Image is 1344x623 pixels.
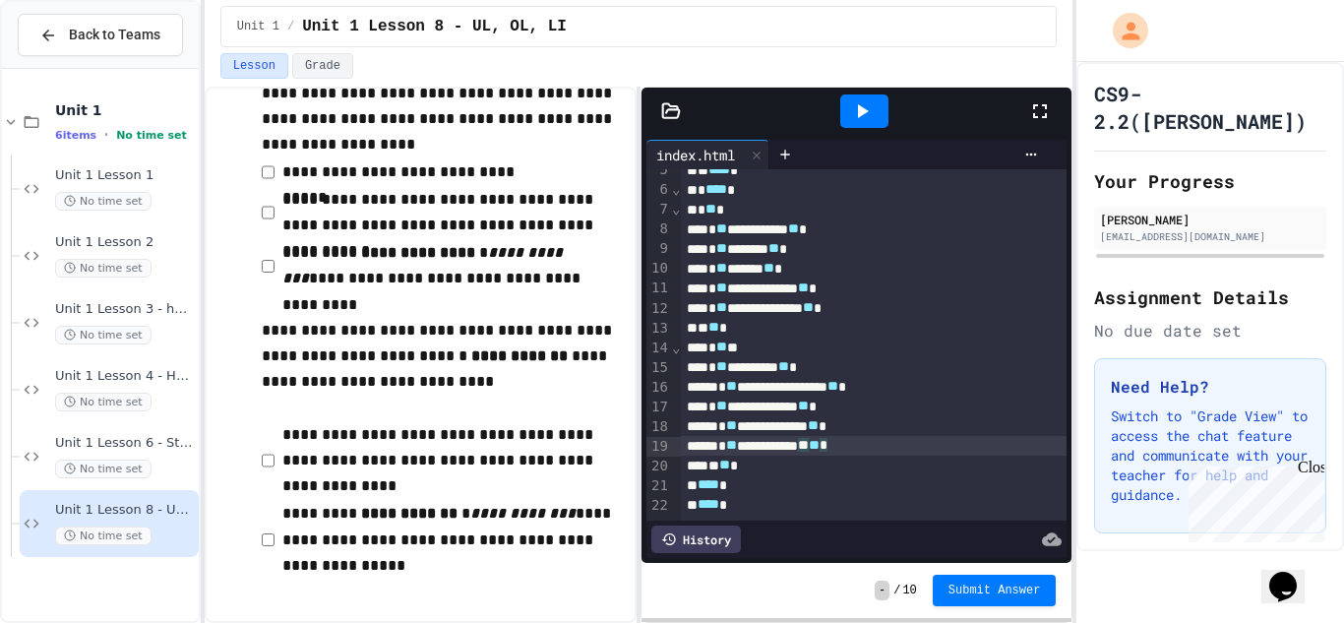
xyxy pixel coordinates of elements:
span: Fold line [671,181,681,197]
span: Unit 1 [55,101,195,119]
div: 21 [646,476,671,496]
span: Unit 1 Lesson 1 [55,167,195,184]
div: 15 [646,358,671,378]
iframe: chat widget [1181,459,1324,542]
button: Submit Answer [933,575,1057,606]
div: index.html [646,140,769,169]
span: No time set [55,192,152,211]
span: 10 [902,583,916,598]
div: 18 [646,417,671,437]
button: Lesson [220,53,288,79]
span: No time set [55,527,152,545]
span: Unit 1 Lesson 3 - heading and paragraph tags [55,301,195,318]
span: 6 items [55,129,96,142]
span: No time set [116,129,187,142]
div: 6 [646,180,671,200]
span: Fold line [671,201,681,217]
div: 12 [646,299,671,319]
div: 16 [646,378,671,398]
span: Unit 1 Lesson 8 - UL, OL, LI [55,502,195,519]
iframe: chat widget [1261,544,1324,603]
div: 8 [646,219,671,239]
div: My Account [1092,8,1153,53]
p: Switch to "Grade View" to access the chat feature and communicate with your teacher for help and ... [1111,406,1310,505]
span: No time set [55,326,152,344]
span: Submit Answer [948,583,1041,598]
div: 22 [646,496,671,516]
span: No time set [55,393,152,411]
div: [PERSON_NAME] [1100,211,1320,228]
div: No due date set [1094,319,1326,343]
span: Unit 1 [237,19,279,34]
div: [EMAIL_ADDRESS][DOMAIN_NAME] [1100,229,1320,244]
span: / [893,583,900,598]
div: 11 [646,279,671,298]
div: 7 [646,200,671,219]
div: 13 [646,319,671,339]
div: 10 [646,259,671,279]
h2: Your Progress [1094,167,1326,195]
button: Back to Teams [18,14,183,56]
span: Unit 1 Lesson 2 [55,234,195,251]
div: 14 [646,339,671,358]
span: • [104,127,108,143]
span: Back to Teams [69,25,160,45]
div: 5 [646,160,671,180]
span: No time set [55,259,152,278]
div: 20 [646,457,671,476]
span: Unit 1 Lesson 6 - Station 1 Build [55,435,195,452]
span: No time set [55,460,152,478]
h1: CS9-2.2([PERSON_NAME]) [1094,80,1326,135]
span: / [287,19,294,34]
div: History [651,526,741,553]
h3: Need Help? [1111,375,1310,399]
span: Unit 1 Lesson 8 - UL, OL, LI [302,15,567,38]
span: Fold line [671,340,681,355]
button: Grade [292,53,353,79]
div: 9 [646,239,671,259]
div: 17 [646,398,671,417]
h2: Assignment Details [1094,283,1326,311]
span: Unit 1 Lesson 4 - Headlines Lab [55,368,195,385]
div: 19 [646,437,671,457]
span: - [875,581,889,600]
div: Chat with us now!Close [8,8,136,125]
div: index.html [646,145,745,165]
